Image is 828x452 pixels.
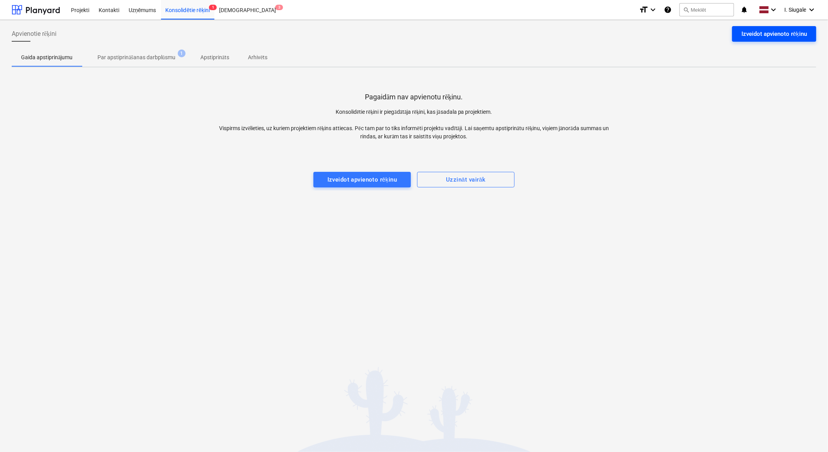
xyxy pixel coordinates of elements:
button: Uzzināt vairāk [417,172,515,187]
p: Par apstiprināšanas darbplūsmu [97,53,175,62]
div: Uzzināt vairāk [446,175,486,185]
p: Konsolidētie rēķini ir piegādātāja rēķini, kas jāsadala pa projektiem. Vispirms izvēlieties, uz k... [213,108,615,141]
i: keyboard_arrow_down [648,5,658,14]
div: Izveidot apvienoto rēķinu [741,29,807,39]
span: search [683,7,689,13]
span: I. Siugale [784,7,806,13]
iframe: Chat Widget [789,415,828,452]
p: Apstiprināts [200,53,229,62]
i: format_size [639,5,648,14]
i: Zināšanu pamats [664,5,672,14]
div: Izveidot apvienoto rēķinu [327,175,397,185]
span: 1 [209,5,217,10]
button: Izveidot apvienoto rēķinu [313,172,411,187]
span: Apvienotie rēķini [12,29,57,39]
button: Meklēt [679,3,734,16]
p: Pagaidām nav apvienotu rēķinu. [365,92,463,102]
span: 3 [275,5,283,10]
span: 1 [178,49,186,57]
p: Gaida apstiprinājumu [21,53,73,62]
p: Arhivēts [248,53,267,62]
button: Izveidot apvienoto rēķinu [732,26,816,42]
i: keyboard_arrow_down [769,5,778,14]
i: keyboard_arrow_down [807,5,816,14]
i: notifications [740,5,748,14]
